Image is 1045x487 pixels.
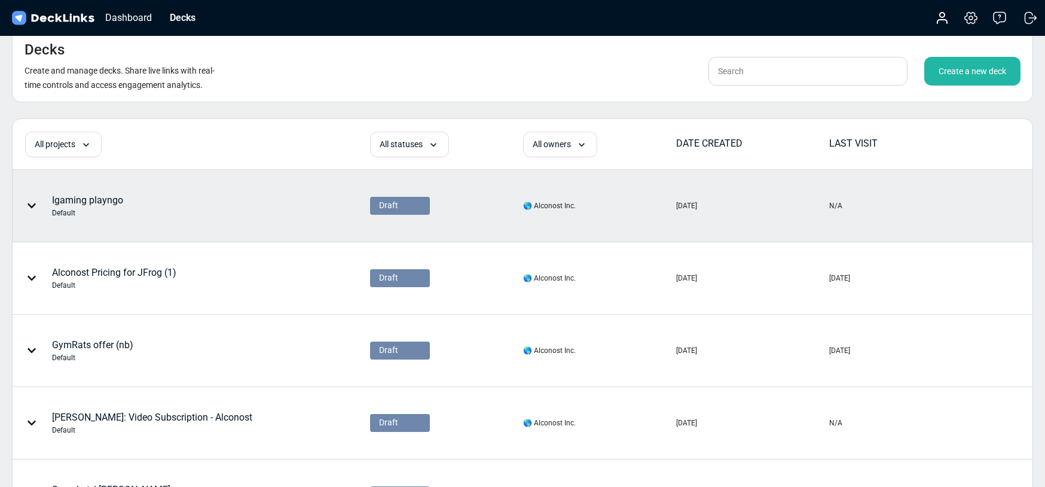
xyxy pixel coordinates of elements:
div: [DATE] [676,273,697,284]
div: 🌎 Alconost Inc. [523,418,576,428]
div: 🌎 Alconost Inc. [523,345,576,356]
span: Draft [379,344,398,357]
div: Default [52,425,252,436]
div: 🌎 Alconost Inc. [523,273,576,284]
div: [DATE] [829,345,850,356]
span: Draft [379,199,398,212]
div: LAST VISIT [829,136,981,151]
div: All projects [25,132,102,157]
small: Create and manage decks. Share live links with real-time controls and access engagement analytics. [25,66,215,90]
div: [PERSON_NAME]: Video Subscription - Alconost [52,410,252,436]
span: Draft [379,272,398,284]
div: [DATE] [676,345,697,356]
div: Decks [164,10,201,25]
h4: Decks [25,41,65,59]
div: Dashboard [99,10,158,25]
div: Default [52,280,176,291]
div: N/A [829,418,842,428]
div: [DATE] [829,273,850,284]
div: [DATE] [676,200,697,211]
div: N/A [829,200,842,211]
div: DATE CREATED [676,136,828,151]
div: Alconost Pricing for JFrog (1) [52,266,176,291]
div: 🌎 Alconost Inc. [523,200,576,211]
div: GymRats offer (nb) [52,338,133,363]
div: Igaming playngo [52,193,123,218]
input: Search [708,57,907,86]
span: Draft [379,416,398,429]
div: Default [52,208,123,218]
div: Default [52,352,133,363]
div: Create a new deck [924,57,1020,86]
img: DeckLinks [10,10,96,27]
div: [DATE] [676,418,697,428]
div: All statuses [370,132,449,157]
div: All owners [523,132,597,157]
